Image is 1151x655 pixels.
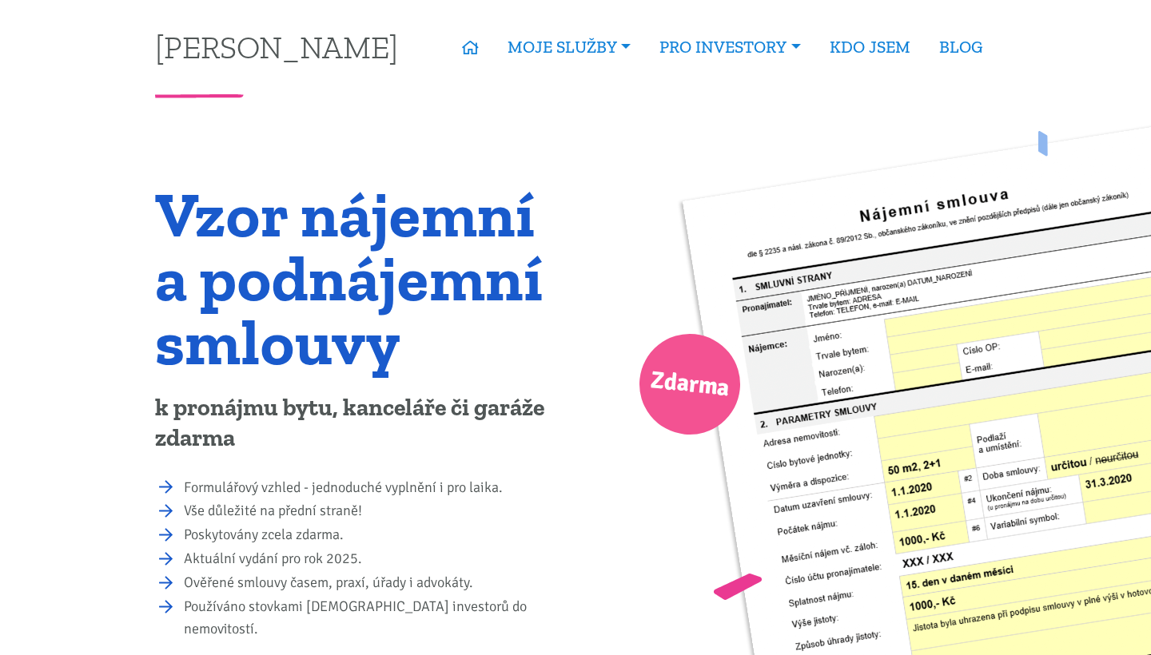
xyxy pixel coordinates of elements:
[184,596,565,641] li: Používáno stovkami [DEMOGRAPHIC_DATA] investorů do nemovitostí.
[184,572,565,594] li: Ověřené smlouvy časem, praxí, úřady i advokáty.
[184,500,565,522] li: Vše důležité na přední straně!
[645,29,814,65] a: PRO INVESTORY
[184,524,565,546] li: Poskytovány zcela zdarma.
[648,359,731,410] span: Zdarma
[155,31,398,62] a: [PERSON_NAME]
[184,548,565,570] li: Aktuální vydání pro rok 2025.
[815,29,925,65] a: KDO JSEM
[155,182,565,374] h1: Vzor nájemní a podnájemní smlouvy
[925,29,997,65] a: BLOG
[184,477,565,499] li: Formulářový vzhled - jednoduché vyplnění i pro laika.
[493,29,645,65] a: MOJE SLUŽBY
[155,393,565,454] p: k pronájmu bytu, kanceláře či garáže zdarma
